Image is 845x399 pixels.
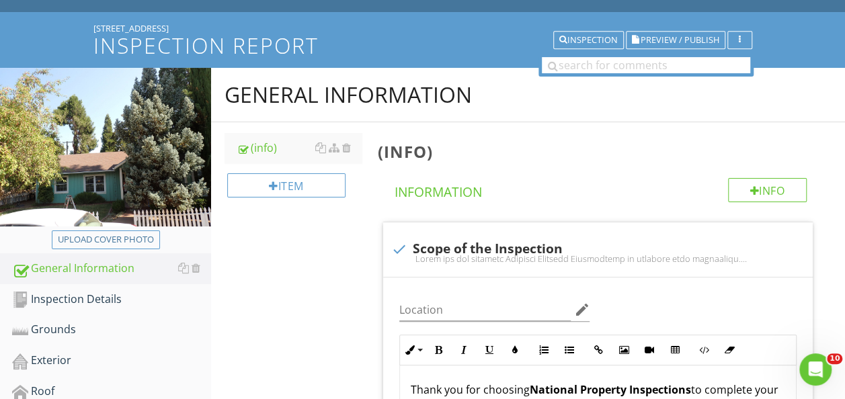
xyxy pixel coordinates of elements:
[586,337,611,363] button: Insert Link (Ctrl+K)
[12,321,211,339] div: Grounds
[530,382,691,397] strong: National Property Inspections
[542,57,750,73] input: search for comments
[93,34,752,57] h1: Inspection Report
[559,36,618,45] div: Inspection
[573,302,590,318] i: edit
[626,31,725,50] button: Preview / Publish
[58,233,154,247] div: Upload cover photo
[237,140,362,156] div: (info)
[93,23,752,34] div: [STREET_ADDRESS]
[225,81,472,108] div: General Information
[827,353,842,364] span: 10
[728,178,807,202] div: Info
[717,337,742,363] button: Clear Formatting
[553,33,624,45] a: Inspection
[52,230,160,249] button: Upload cover photo
[395,178,807,201] h4: Information
[637,337,662,363] button: Insert Video
[12,260,211,277] div: General Information
[227,173,346,197] div: Item
[641,36,719,44] span: Preview / Publish
[12,352,211,369] div: Exterior
[662,337,688,363] button: Insert Table
[626,33,725,45] a: Preview / Publish
[12,291,211,308] div: Inspection Details
[531,337,557,363] button: Ordered List
[399,299,571,321] input: Location
[557,337,582,363] button: Unordered List
[378,142,823,161] h3: (info)
[799,353,832,386] iframe: Intercom live chat
[691,337,717,363] button: Code View
[391,253,805,264] div: Lorem ips dol sitametc Adipisci Elitsedd Eiusmodtemp in utlabore etdo magnaaliqu.En adminimve qui...
[553,31,624,50] button: Inspection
